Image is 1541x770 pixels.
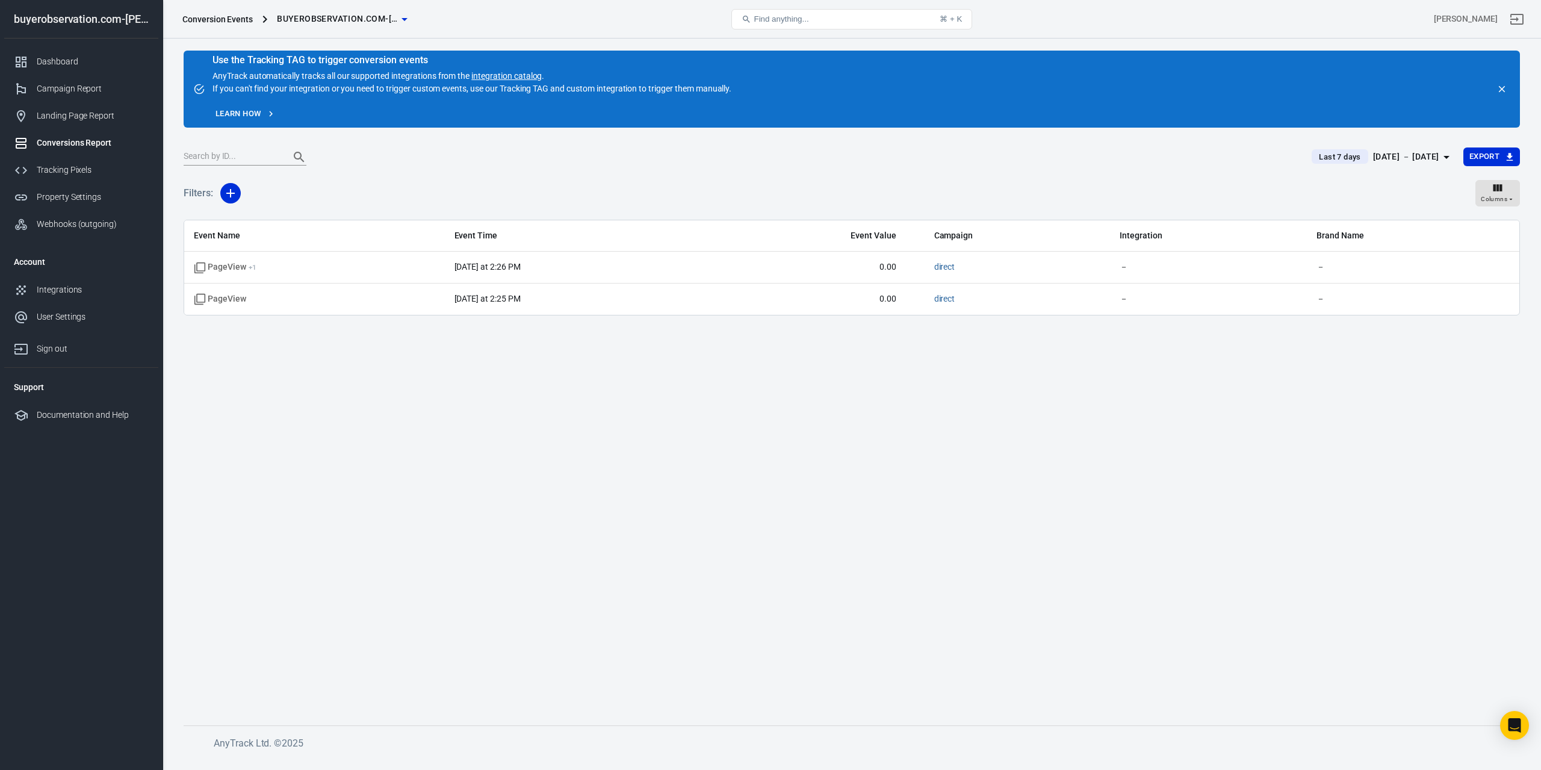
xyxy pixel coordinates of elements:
div: ⌘ + K [940,14,962,23]
a: direct [934,262,955,272]
span: Standard event name [194,293,246,305]
span: － [1120,293,1288,305]
div: Webhooks (outgoing) [37,218,149,231]
button: Search [285,143,314,172]
div: AnyTrack automatically tracks all our supported integrations from the . If you can't find your in... [212,55,731,95]
div: Tracking Pixels [37,164,149,176]
div: Dashboard [37,55,149,68]
button: Last 7 days[DATE] － [DATE] [1302,147,1463,167]
time: 2025-10-13T14:25:58+08:00 [454,294,521,303]
button: close [1493,81,1510,98]
span: Brand Name [1316,230,1485,242]
a: Learn how [212,105,278,123]
li: Support [4,373,158,402]
sup: + 1 [249,263,256,272]
div: Property Settings [37,191,149,203]
button: Export [1463,147,1520,166]
a: direct [934,294,955,303]
span: － [1316,293,1485,305]
a: Webhooks (outgoing) [4,211,158,238]
time: 2025-10-13T14:26:46+08:00 [454,262,521,272]
span: － [1316,261,1485,273]
span: Event Time [454,230,623,242]
a: User Settings [4,303,158,331]
div: [DATE] － [DATE] [1373,149,1439,164]
a: Sign out [4,331,158,362]
div: Integrations [37,284,149,296]
button: buyerobservation.com-[PERSON_NAME] [272,8,412,30]
input: Search by ID... [184,149,280,165]
span: direct [934,261,955,273]
h5: Filters: [184,174,213,213]
div: Conversion Events [182,13,253,25]
a: Campaign Report [4,75,158,102]
span: direct [934,293,955,305]
div: Documentation and Help [37,409,149,421]
li: Account [4,247,158,276]
span: － [1120,261,1288,273]
span: Columns [1481,194,1507,205]
a: Tracking Pixels [4,157,158,184]
div: Conversions Report [37,137,149,149]
button: Columns [1475,180,1520,206]
span: Event Name [194,230,362,242]
div: scrollable content [184,220,1519,315]
div: Landing Page Report [37,110,149,122]
a: integration catalog [471,71,542,81]
span: Campaign [934,230,1100,242]
a: Property Settings [4,184,158,211]
div: Sign out [37,343,149,355]
button: Find anything...⌘ + K [731,9,972,29]
span: Integration [1120,230,1288,242]
span: Last 7 days [1314,151,1365,163]
span: Find anything... [754,14,808,23]
div: Use the Tracking TAG to trigger conversion events [212,54,731,66]
span: 0.00 [727,261,896,273]
a: Conversions Report [4,129,158,157]
span: Event Value [727,230,896,242]
span: buyerobservation.com-唐献文 [277,11,397,26]
div: User Settings [37,311,149,323]
div: Campaign Report [37,82,149,95]
a: Sign out [1502,5,1531,34]
div: buyerobservation.com-[PERSON_NAME] [4,14,158,25]
div: Open Intercom Messenger [1500,711,1529,740]
a: Dashboard [4,48,158,75]
a: Landing Page Report [4,102,158,129]
a: Integrations [4,276,158,303]
span: 0.00 [727,293,896,305]
div: Account id: I2Uq4N7g [1434,13,1498,25]
span: PageView [194,261,256,273]
h6: AnyTrack Ltd. © 2025 [214,736,1117,751]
